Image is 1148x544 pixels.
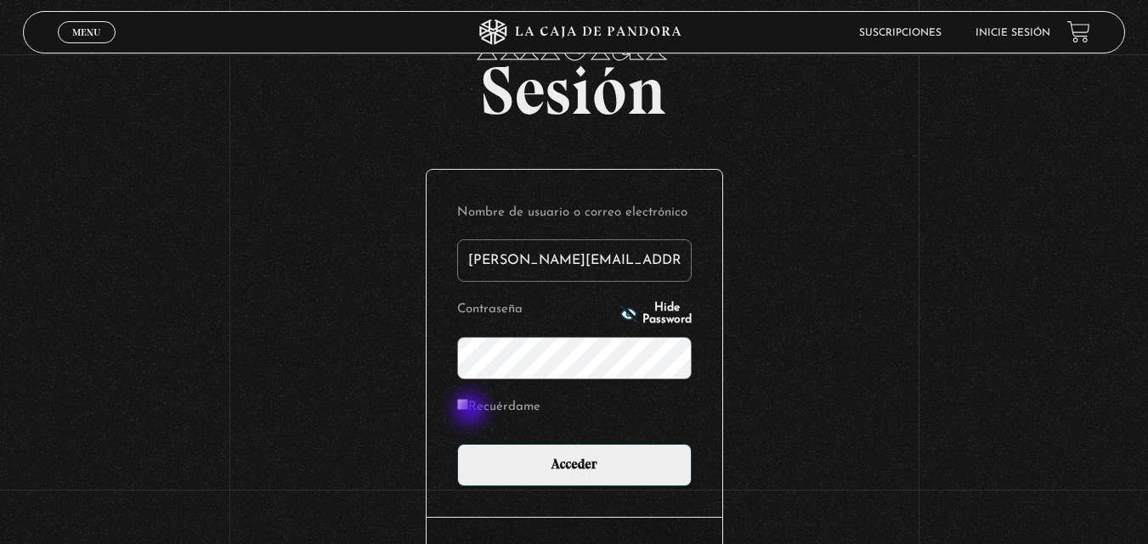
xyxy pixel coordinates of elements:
[457,200,692,227] label: Nombre de usuario o correo electrónico
[457,444,692,486] input: Acceder
[457,399,468,410] input: Recuérdame
[1067,20,1090,43] a: View your shopping cart
[23,3,1125,111] h2: Sesión
[23,3,1125,70] span: Iniciar
[72,27,100,37] span: Menu
[66,42,106,53] span: Cerrar
[976,28,1050,38] a: Inicie sesión
[859,28,942,38] a: Suscripciones
[457,297,615,323] label: Contraseña
[620,302,692,326] button: Hide Password
[457,395,540,421] label: Recuérdame
[642,302,692,326] span: Hide Password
